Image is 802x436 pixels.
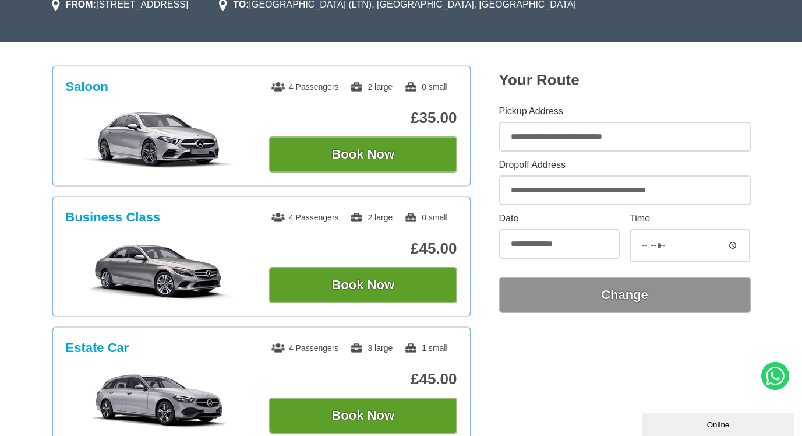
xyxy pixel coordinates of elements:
span: 1 small [404,343,447,353]
h2: Your Route [499,71,751,89]
button: Change [499,277,751,313]
img: Business Class [72,241,247,300]
p: £45.00 [269,240,457,258]
label: Pickup Address [499,107,751,116]
span: 2 large [350,82,393,92]
p: £45.00 [269,370,457,388]
span: 4 Passengers [271,343,339,353]
button: Book Now [269,136,457,173]
h3: Business Class [66,210,161,225]
button: Book Now [269,267,457,303]
span: 0 small [404,82,447,92]
span: 4 Passengers [271,82,339,92]
iframe: chat widget [642,410,796,436]
img: Estate Car [72,372,247,430]
button: Book Now [269,398,457,434]
img: Saloon [72,111,247,169]
h3: Estate Car [66,340,129,356]
span: 2 large [350,213,393,222]
span: 3 large [350,343,393,353]
h3: Saloon [66,79,108,94]
p: £35.00 [269,109,457,127]
label: Dropoff Address [499,160,751,170]
span: 4 Passengers [271,213,339,222]
label: Time [630,214,750,223]
label: Date [499,214,620,223]
span: 0 small [404,213,447,222]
